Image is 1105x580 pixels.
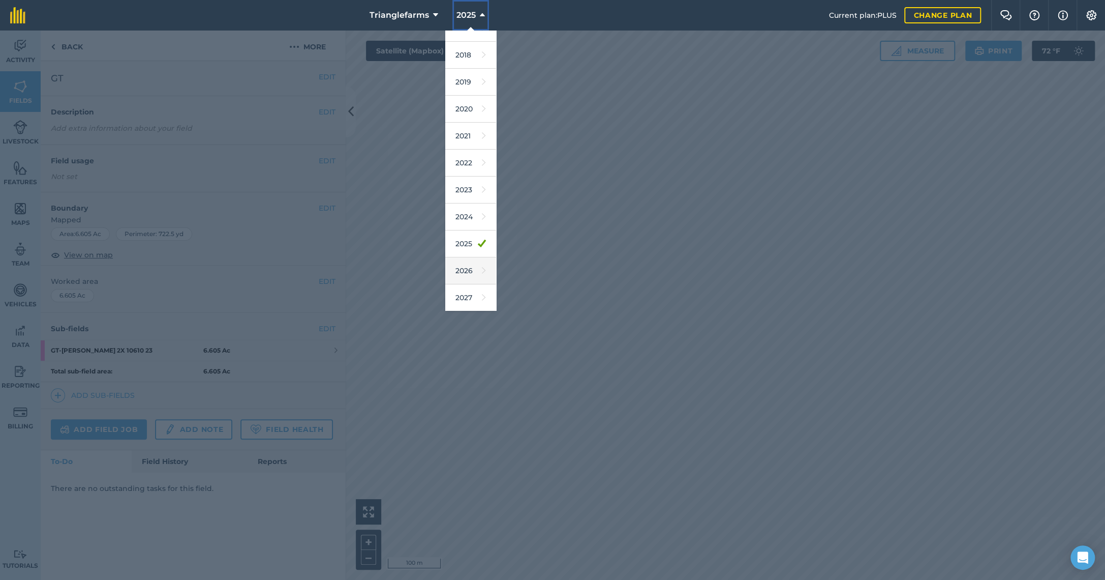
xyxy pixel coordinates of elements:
[1070,545,1095,570] div: Open Intercom Messenger
[445,204,496,230] a: 2024
[1058,9,1068,21] img: svg+xml;base64,PHN2ZyB4bWxucz0iaHR0cDovL3d3dy53My5vcmcvMjAwMC9zdmciIHdpZHRoPSIxNyIgaGVpZ2h0PSIxNy...
[10,7,25,23] img: fieldmargin Logo
[445,123,496,150] a: 2021
[456,9,476,21] span: 2025
[445,42,496,69] a: 2018
[904,7,981,23] a: Change plan
[445,257,496,284] a: 2026
[445,96,496,123] a: 2020
[445,230,496,257] a: 2025
[370,9,429,21] span: Trianglefarms
[1000,10,1012,20] img: Two speech bubbles overlapping with the left bubble in the forefront
[445,69,496,96] a: 2019
[445,150,496,177] a: 2022
[445,284,496,311] a: 2027
[445,177,496,204] a: 2023
[1028,10,1040,20] img: A question mark icon
[828,10,896,21] span: Current plan : PLUS
[1085,10,1097,20] img: A cog icon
